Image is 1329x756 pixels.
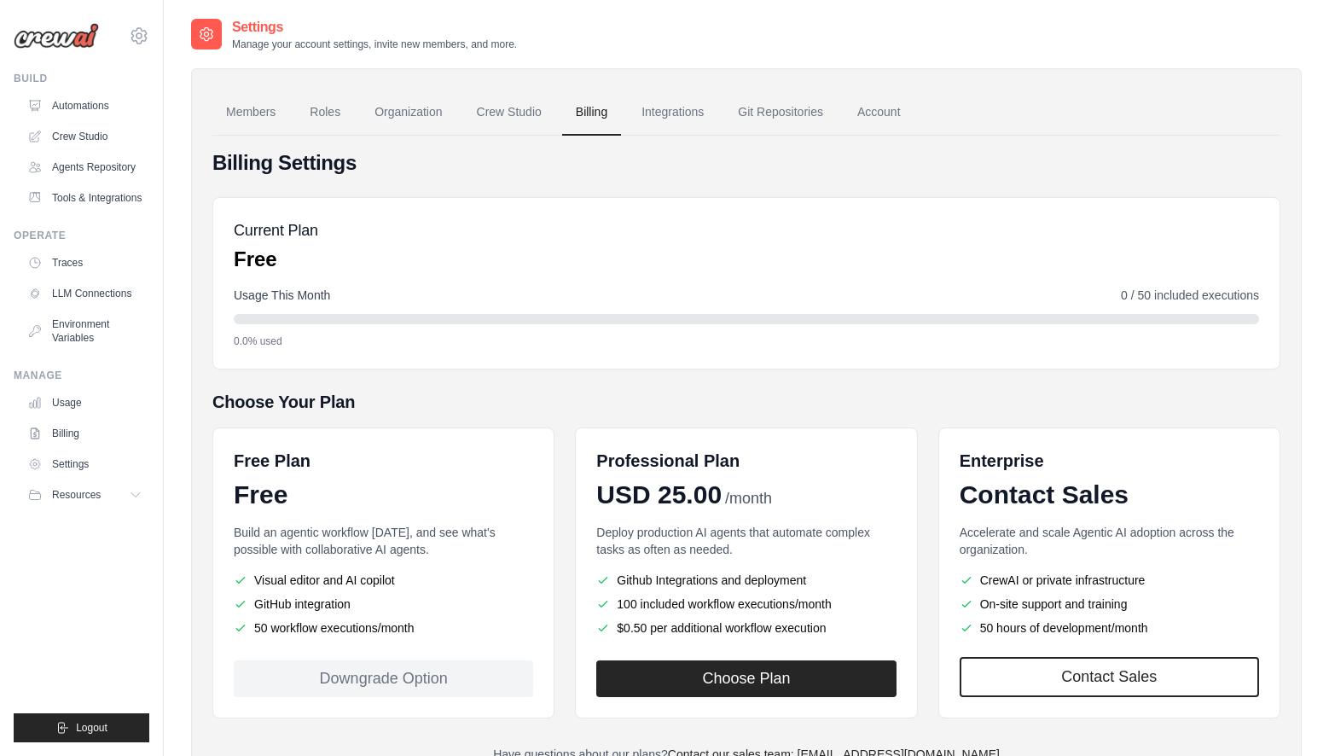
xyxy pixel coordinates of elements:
[234,524,533,558] p: Build an agentic workflow [DATE], and see what's possible with collaborative AI agents.
[20,154,149,181] a: Agents Repository
[232,17,517,38] h2: Settings
[562,90,621,136] a: Billing
[596,660,896,697] button: Choose Plan
[20,92,149,119] a: Automations
[212,90,289,136] a: Members
[234,449,310,473] h6: Free Plan
[596,524,896,558] p: Deploy production AI agents that automate complex tasks as often as needed.
[20,389,149,416] a: Usage
[596,572,896,589] li: Github Integrations and deployment
[463,90,555,136] a: Crew Studio
[596,480,722,510] span: USD 25.00
[234,660,533,697] div: Downgrade Option
[596,596,896,613] li: 100 included workflow executions/month
[232,38,517,51] p: Manage your account settings, invite new members, and more.
[1244,674,1329,756] div: Chat-Widget
[960,619,1259,637] li: 50 hours of development/month
[361,90,456,136] a: Organization
[20,420,149,447] a: Billing
[960,657,1259,697] a: Contact Sales
[14,72,149,85] div: Build
[296,90,354,136] a: Roles
[234,218,318,242] h5: Current Plan
[212,390,1280,414] h5: Choose Your Plan
[234,287,330,304] span: Usage This Month
[596,619,896,637] li: $0.50 per additional workflow execution
[212,149,1280,177] h4: Billing Settings
[14,23,99,49] img: Logo
[724,90,837,136] a: Git Repositories
[725,487,772,510] span: /month
[52,488,101,502] span: Resources
[234,246,318,273] p: Free
[1121,287,1259,304] span: 0 / 50 included executions
[960,572,1259,589] li: CrewAI or private infrastructure
[960,524,1259,558] p: Accelerate and scale Agentic AI adoption across the organization.
[20,481,149,509] button: Resources
[234,572,533,589] li: Visual editor and AI copilot
[234,619,533,637] li: 50 workflow executions/month
[20,280,149,307] a: LLM Connections
[844,90,914,136] a: Account
[20,311,149,352] a: Environment Variables
[596,449,740,473] h6: Professional Plan
[20,451,149,478] a: Settings
[234,480,533,510] div: Free
[20,249,149,276] a: Traces
[76,721,107,735] span: Logout
[234,596,533,613] li: GitHub integration
[20,123,149,150] a: Crew Studio
[14,369,149,382] div: Manage
[234,334,282,348] span: 0.0% used
[14,229,149,242] div: Operate
[960,480,1259,510] div: Contact Sales
[1244,674,1329,756] iframe: Chat Widget
[20,184,149,212] a: Tools & Integrations
[628,90,717,136] a: Integrations
[960,596,1259,613] li: On-site support and training
[960,449,1259,473] h6: Enterprise
[14,713,149,742] button: Logout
